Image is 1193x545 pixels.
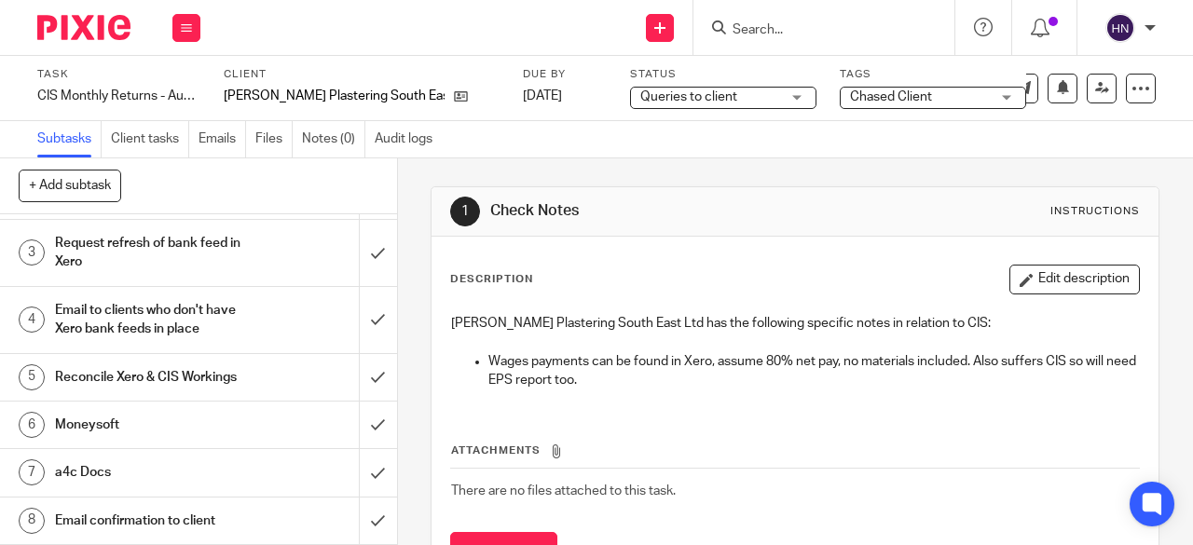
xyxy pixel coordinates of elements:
span: There are no files attached to this task. [451,484,676,497]
a: Subtasks [37,121,102,157]
p: [PERSON_NAME] Plastering South East Ltd has the following specific notes in relation to CIS: [451,314,1139,333]
input: Search [731,22,898,39]
h1: Moneysoft [55,411,245,439]
img: Pixie [37,15,130,40]
a: Notes (0) [302,121,365,157]
h1: Email confirmation to client [55,507,245,535]
div: 6 [19,412,45,438]
img: svg%3E [1105,13,1135,43]
div: 4 [19,307,45,333]
span: Attachments [451,445,541,456]
div: 3 [19,239,45,266]
div: 1 [450,197,480,226]
label: Due by [523,67,607,82]
h1: Check Notes [490,201,835,221]
div: CIS Monthly Returns - August [37,87,200,105]
div: Instructions [1050,204,1140,219]
span: Chased Client [850,90,932,103]
span: [DATE] [523,89,562,102]
div: 8 [19,508,45,534]
label: Tags [840,67,1026,82]
span: Queries to client [640,90,737,103]
button: Edit description [1009,265,1140,294]
a: Emails [199,121,246,157]
h1: Request refresh of bank feed in Xero [55,229,245,277]
a: Audit logs [375,121,442,157]
div: 7 [19,459,45,485]
label: Client [224,67,500,82]
h1: a4c Docs [55,458,245,486]
h1: Reconcile Xero & CIS Workings [55,363,245,391]
a: Files [255,121,293,157]
label: Task [37,67,200,82]
h1: Email to clients who don't have Xero bank feeds in place [55,296,245,344]
p: Description [450,272,533,287]
button: + Add subtask [19,170,121,201]
p: [PERSON_NAME] Plastering South East Ltd [224,87,445,105]
div: 5 [19,364,45,390]
a: Client tasks [111,121,189,157]
p: Wages payments can be found in Xero, assume 80% net pay, no materials included. Also suffers CIS ... [488,352,1139,390]
label: Status [630,67,816,82]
